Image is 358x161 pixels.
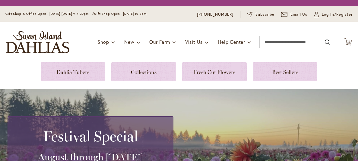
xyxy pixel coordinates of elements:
[149,39,170,45] span: Our Farm
[255,11,274,18] span: Subscribe
[185,39,203,45] span: Visit Us
[218,39,245,45] span: Help Center
[97,39,109,45] span: Shop
[197,11,233,18] a: [PHONE_NUMBER]
[15,128,166,145] h2: Festival Special
[6,31,69,53] a: store logo
[94,12,147,16] span: Gift Shop Open - [DATE] 10-3pm
[124,39,134,45] span: New
[5,12,94,16] span: Gift Shop & Office Open - [DATE]-[DATE] 9-4:30pm /
[281,11,308,18] a: Email Us
[322,11,353,18] span: Log In/Register
[314,11,353,18] a: Log In/Register
[247,11,274,18] a: Subscribe
[290,11,308,18] span: Email Us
